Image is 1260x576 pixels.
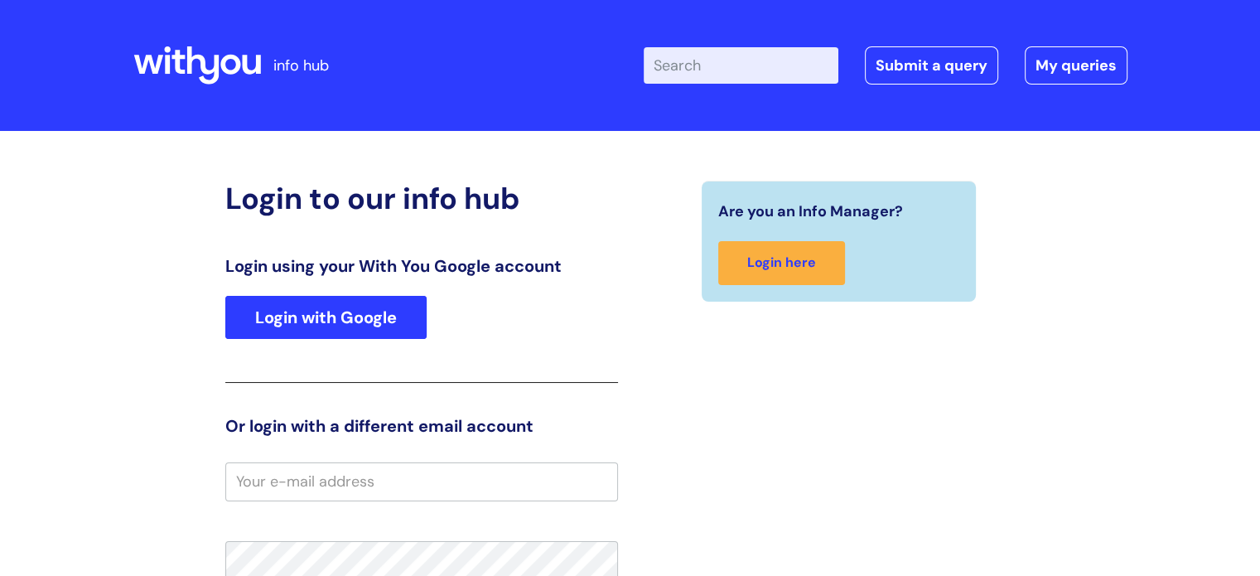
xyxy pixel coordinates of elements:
[225,181,618,216] h2: Login to our info hub
[273,52,329,79] p: info hub
[225,416,618,436] h3: Or login with a different email account
[718,198,903,225] span: Are you an Info Manager?
[225,296,427,339] a: Login with Google
[718,241,845,285] a: Login here
[225,462,618,501] input: Your e-mail address
[644,47,838,84] input: Search
[1025,46,1127,85] a: My queries
[225,256,618,276] h3: Login using your With You Google account
[865,46,998,85] a: Submit a query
